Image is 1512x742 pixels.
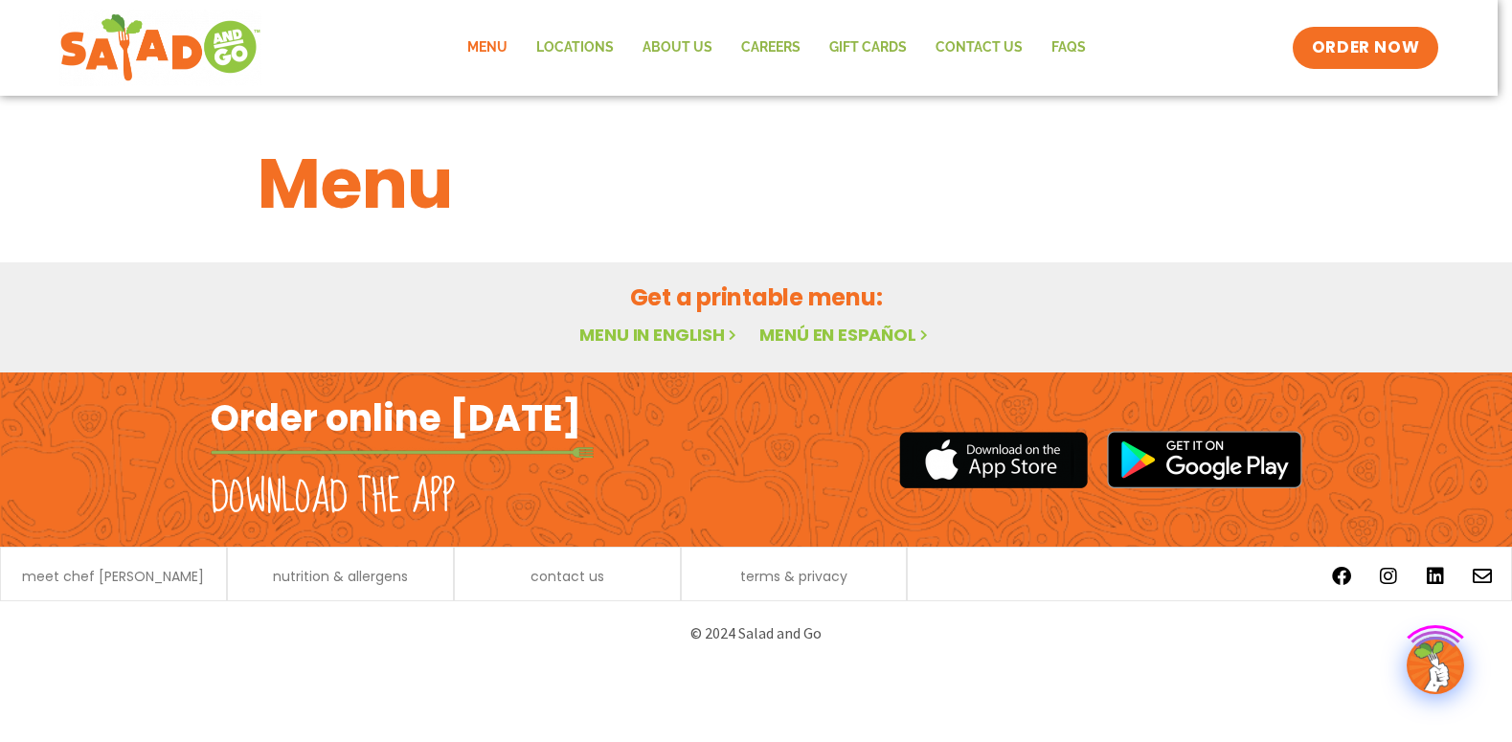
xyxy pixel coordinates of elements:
h2: Download the app [211,471,455,525]
a: Menú en español [759,323,932,347]
a: Menu in English [579,323,740,347]
a: meet chef [PERSON_NAME] [22,570,204,583]
h1: Menu [258,132,1255,236]
a: terms & privacy [740,570,847,583]
a: contact us [530,570,604,583]
nav: Menu [453,26,1100,70]
p: © 2024 Salad and Go [220,620,1293,646]
a: FAQs [1037,26,1100,70]
a: About Us [628,26,727,70]
h2: Order online [DATE] [211,394,581,441]
a: Menu [453,26,522,70]
img: new-SAG-logo-768×292 [59,10,261,86]
a: Careers [727,26,815,70]
a: ORDER NOW [1293,27,1438,69]
img: appstore [899,429,1088,491]
img: fork [211,447,594,458]
img: google_play [1107,431,1302,488]
a: GIFT CARDS [815,26,921,70]
a: nutrition & allergens [273,570,408,583]
span: ORDER NOW [1312,36,1419,59]
a: Contact Us [921,26,1037,70]
h2: Get a printable menu: [258,281,1255,314]
a: Locations [522,26,628,70]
